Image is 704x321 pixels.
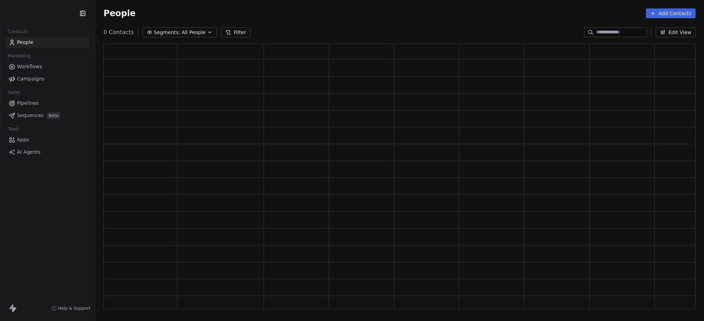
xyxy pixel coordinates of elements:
a: People [6,37,89,48]
span: Help & Support [58,306,90,311]
a: Apps [6,134,89,146]
a: Campaigns [6,73,89,85]
span: Segments: [154,29,180,36]
span: People [103,8,136,19]
a: SequencesBeta [6,110,89,121]
a: Workflows [6,61,89,72]
span: Tools [5,124,22,134]
span: People [17,39,33,46]
button: Add Contacts [646,8,696,18]
span: All People [182,29,206,36]
span: AI Agents [17,148,40,156]
a: AI Agents [6,146,89,158]
button: Filter [221,27,250,37]
span: Sequences [17,112,44,119]
span: Apps [17,136,29,143]
span: Campaigns [17,75,44,83]
a: Help & Support [51,306,90,311]
span: Marketing [5,51,33,61]
span: Sales [5,87,23,98]
span: Pipelines [17,99,39,107]
span: Contacts [5,26,31,37]
span: Workflows [17,63,42,70]
button: Edit View [656,27,696,37]
span: 0 Contacts [103,28,134,37]
a: Pipelines [6,97,89,109]
span: Beta [46,112,61,119]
